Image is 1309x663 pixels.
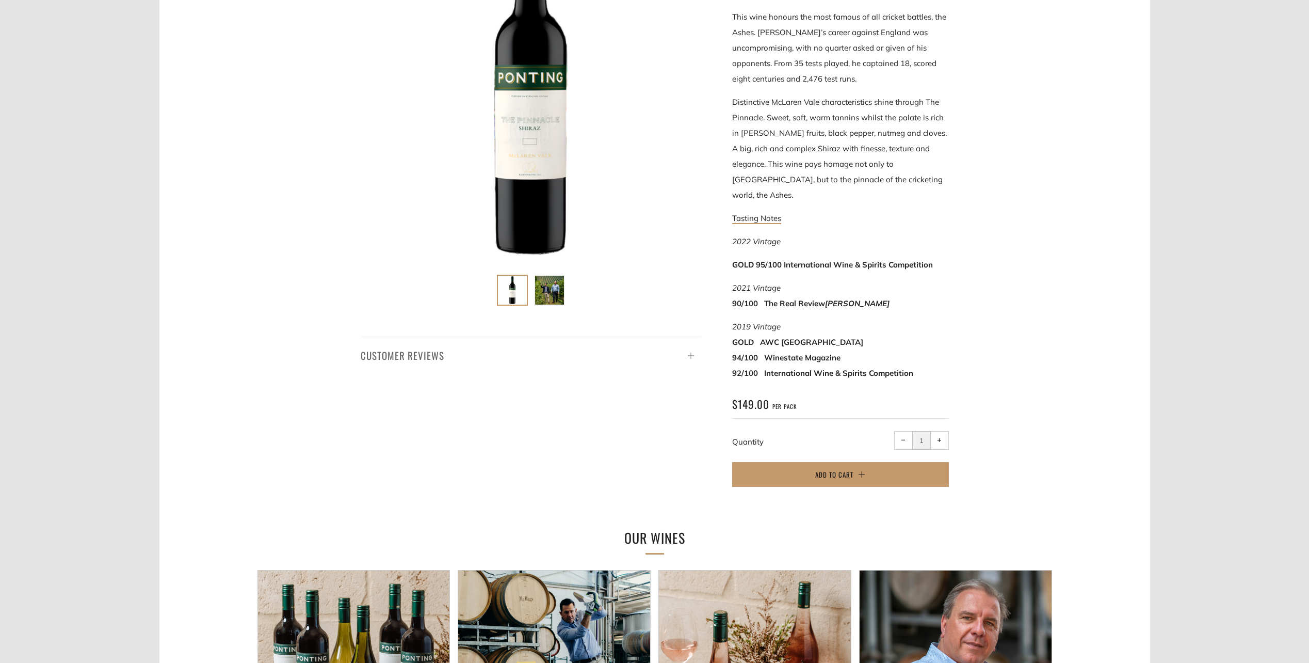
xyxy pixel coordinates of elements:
[732,283,781,293] em: 2021 Vintage
[937,438,942,443] span: +
[901,438,906,443] span: −
[825,298,890,308] em: [PERSON_NAME]
[732,260,933,270] strong: GOLD 95/100 International Wine & Spirits Competition
[732,298,890,308] strong: 90/100 The Real Review
[732,236,781,246] em: 2022 Vintage
[772,403,797,411] span: per pack
[912,431,931,450] input: quantity
[732,9,949,87] p: This wine honours the most famous of all cricket battles, the Ashes. [PERSON_NAME]’s career again...
[732,322,781,331] em: 2019 Vintage
[498,276,527,305] img: Load image into Gallery viewer, Ponting &#39;The Pinnacle&#39; McLaren Vale Shiraz 2023
[732,437,764,447] label: Quantity
[484,527,825,549] h2: Our Wines
[732,396,769,412] span: $149.00
[497,275,528,306] button: Load image into Gallery viewer, Ponting &#39;The Pinnacle&#39; McLaren Vale Shiraz 2023
[535,276,564,305] img: Load image into Gallery viewer, Ponting &#39;The Pinnacle&#39; McLaren Vale Shiraz 2023
[732,213,781,224] a: Tasting Notes
[361,337,701,364] a: Customer Reviews
[732,94,949,203] p: Distinctive McLaren Vale characteristics shine through The Pinnacle. Sweet, soft, warm tannins wh...
[815,469,853,480] span: Add to Cart
[361,346,701,364] h4: Customer Reviews
[732,337,913,378] strong: GOLD AWC [GEOGRAPHIC_DATA] 94/100 Winestate Magazine 92/100 International Wine & Spirits Competition
[732,462,949,487] button: Add to Cart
